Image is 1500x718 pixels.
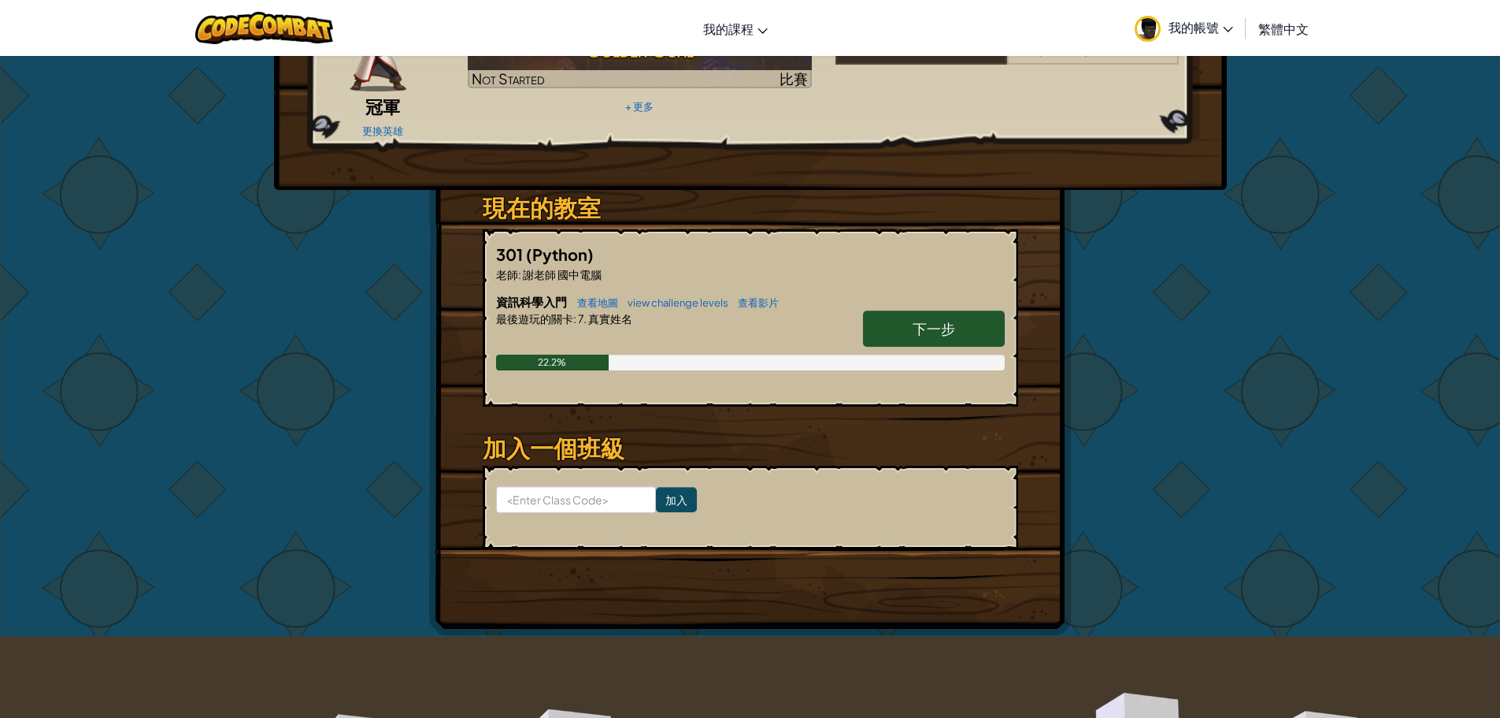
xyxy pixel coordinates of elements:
[496,311,573,326] span: 最後遊玩的關卡
[468,28,812,88] a: Golden GoalNot Started比賽
[1258,20,1309,37] span: 繁體中文
[620,296,728,309] a: view challenge levels
[1127,3,1241,53] a: 我的帳號
[569,296,618,309] a: 查看地圖
[483,430,1018,466] h3: 加入一個班級
[913,319,955,337] span: 下一步
[625,100,654,113] a: + 更多
[695,7,776,50] a: 我的課程
[835,50,1180,68] a: 301#12/27玩家
[496,267,518,281] span: 老師
[703,20,754,37] span: 我的課程
[496,355,609,370] div: 22.2%
[587,311,632,326] span: 真實姓名
[496,486,656,513] input: <Enter Class Code>
[780,69,808,87] span: 比賽
[1135,16,1161,42] img: avatar
[496,244,526,264] span: 301
[472,69,545,87] span: Not Started
[195,12,333,44] img: CodeCombat logo
[362,125,403,137] a: 更換英雄
[1250,7,1317,50] a: 繁體中文
[365,95,400,117] span: 冠軍
[656,487,697,512] input: 加入
[521,267,602,281] span: 謝老師 國中電腦
[496,294,569,309] span: 資訊科學入門
[483,190,1018,225] h3: 現在的教室
[526,244,594,264] span: (Python)
[576,311,587,326] span: 7.
[1169,19,1233,35] span: 我的帳號
[518,267,521,281] span: :
[730,296,779,309] a: 查看影片
[573,311,576,326] span: :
